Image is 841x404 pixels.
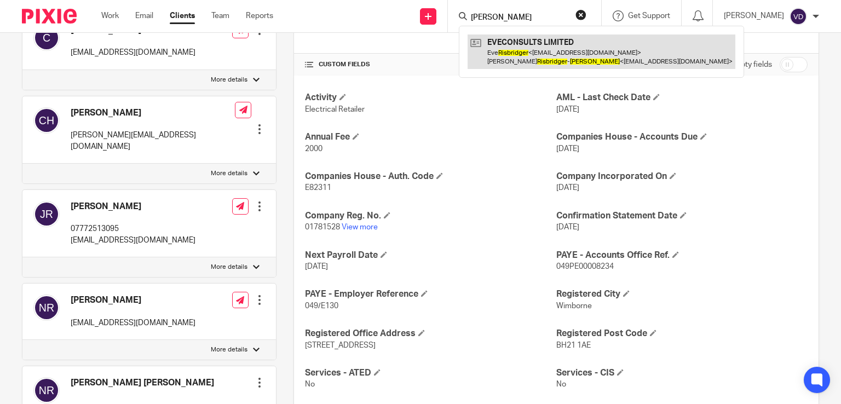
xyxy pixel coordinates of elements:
[305,342,376,349] span: [STREET_ADDRESS]
[33,25,60,51] img: svg%3E
[305,263,328,270] span: [DATE]
[170,10,195,21] a: Clients
[556,210,808,222] h4: Confirmation Statement Date
[790,8,807,25] img: svg%3E
[71,235,195,246] p: [EMAIL_ADDRESS][DOMAIN_NAME]
[556,380,566,388] span: No
[556,328,808,339] h4: Registered Post Code
[305,302,338,310] span: 049/E130
[211,263,247,272] p: More details
[305,210,556,222] h4: Company Reg. No.
[305,184,331,192] span: E82311
[71,107,235,119] h4: [PERSON_NAME]
[305,60,556,69] h4: CUSTOM FIELDS
[33,107,60,134] img: svg%3E
[71,47,195,58] p: [EMAIL_ADDRESS][DOMAIN_NAME]
[556,106,579,113] span: [DATE]
[556,145,579,153] span: [DATE]
[556,184,579,192] span: [DATE]
[33,377,60,403] img: svg%3E
[305,288,556,300] h4: PAYE - Employer Reference
[628,12,670,20] span: Get Support
[71,295,195,306] h4: [PERSON_NAME]
[22,9,77,24] img: Pixie
[33,201,60,227] img: svg%3E
[556,250,808,261] h4: PAYE - Accounts Office Ref.
[71,130,235,152] p: [PERSON_NAME][EMAIL_ADDRESS][DOMAIN_NAME]
[71,223,195,234] p: 07772513095
[556,302,592,310] span: Wimborne
[33,295,60,321] img: svg%3E
[246,10,273,21] a: Reports
[556,223,579,231] span: [DATE]
[305,92,556,103] h4: Activity
[305,106,365,113] span: Electrical Retailer
[556,342,591,349] span: BH21 1AE
[305,145,322,153] span: 2000
[71,201,195,212] h4: [PERSON_NAME]
[305,367,556,379] h4: Services - ATED
[101,10,119,21] a: Work
[724,10,784,21] p: [PERSON_NAME]
[211,345,247,354] p: More details
[211,10,229,21] a: Team
[305,380,315,388] span: No
[211,76,247,84] p: More details
[71,377,214,389] h4: [PERSON_NAME] [PERSON_NAME]
[305,131,556,143] h4: Annual Fee
[305,250,556,261] h4: Next Payroll Date
[71,318,195,328] p: [EMAIL_ADDRESS][DOMAIN_NAME]
[556,131,808,143] h4: Companies House - Accounts Due
[556,288,808,300] h4: Registered City
[135,10,153,21] a: Email
[556,92,808,103] h4: AML - Last Check Date
[556,171,808,182] h4: Company Incorporated On
[305,328,556,339] h4: Registered Office Address
[556,367,808,379] h4: Services - CIS
[470,13,568,23] input: Search
[342,223,378,231] a: View more
[575,9,586,20] button: Clear
[305,171,556,182] h4: Companies House - Auth. Code
[556,263,614,270] span: 049PE00008234
[305,223,340,231] span: 01781528
[211,169,247,178] p: More details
